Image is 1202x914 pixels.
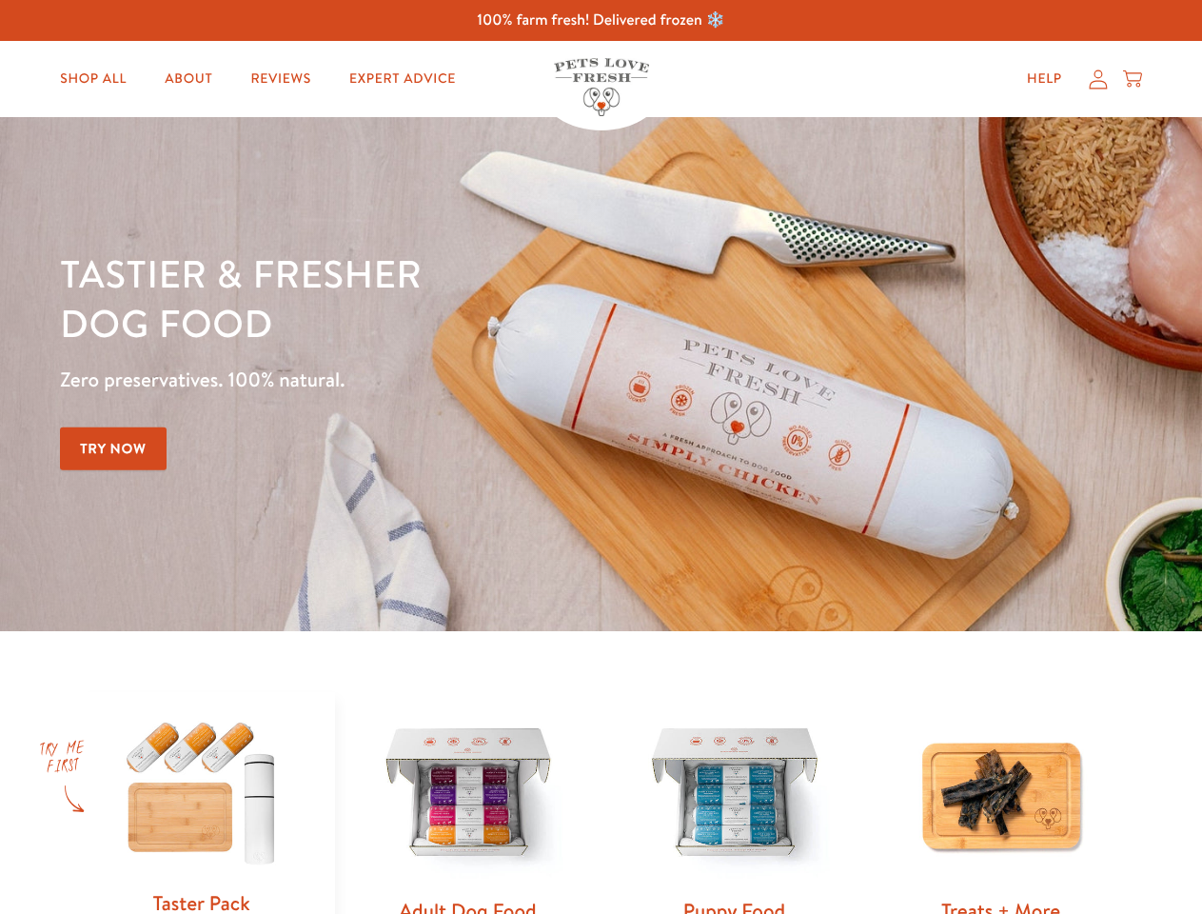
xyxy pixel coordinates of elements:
a: Reviews [235,60,325,98]
a: Expert Advice [334,60,471,98]
a: About [149,60,227,98]
h1: Tastier & fresher dog food [60,248,781,348]
a: Help [1012,60,1077,98]
a: Try Now [60,427,167,470]
p: Zero preservatives. 100% natural. [60,363,781,397]
img: Pets Love Fresh [554,58,649,116]
a: Shop All [45,60,142,98]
